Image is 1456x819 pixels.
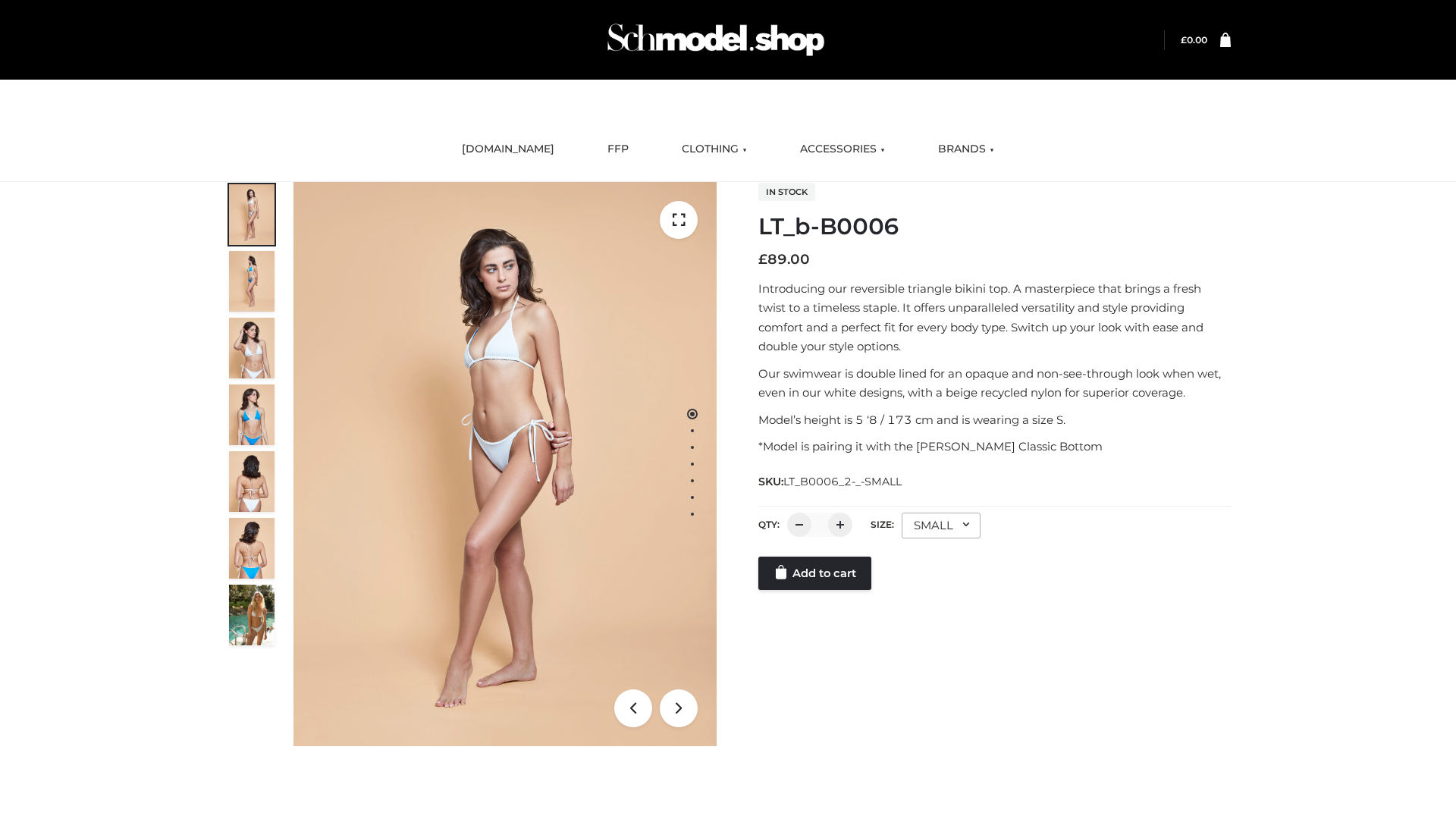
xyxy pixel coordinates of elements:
a: BRANDS [927,133,1006,166]
a: CLOTHING [670,133,758,166]
p: Introducing our reversible triangle bikini top. A masterpiece that brings a fresh twist to a time... [758,279,1231,356]
img: ArielClassicBikiniTop_CloudNine_AzureSky_OW114ECO_7-scaled.jpg [229,451,275,512]
img: Arieltop_CloudNine_AzureSky2.jpg [229,585,275,645]
img: Schmodel Admin 964 [602,10,830,70]
span: SKU: [758,472,903,491]
img: ArielClassicBikiniTop_CloudNine_AzureSky_OW114ECO_8-scaled.jpg [229,518,275,579]
img: ArielClassicBikiniTop_CloudNine_AzureSky_OW114ECO_1 [293,182,717,746]
span: £ [758,251,767,268]
div: SMALL [902,513,981,538]
a: ACCESSORIES [789,133,896,166]
a: FFP [596,133,640,166]
img: ArielClassicBikiniTop_CloudNine_AzureSky_OW114ECO_2-scaled.jpg [229,251,275,312]
span: LT_B0006_2-_-SMALL [783,475,902,488]
label: QTY: [758,519,780,530]
a: [DOMAIN_NAME] [450,133,566,166]
span: £ [1181,34,1187,45]
p: Our swimwear is double lined for an opaque and non-see-through look when wet, even in our white d... [758,364,1231,403]
a: Add to cart [758,557,871,590]
p: *Model is pairing it with the [PERSON_NAME] Classic Bottom [758,437,1231,457]
bdi: 0.00 [1181,34,1207,45]
h1: LT_b-B0006 [758,213,1231,240]
img: ArielClassicBikiniTop_CloudNine_AzureSky_OW114ECO_4-scaled.jpg [229,384,275,445]
img: ArielClassicBikiniTop_CloudNine_AzureSky_OW114ECO_3-scaled.jpg [229,318,275,378]
span: In stock [758,183,815,201]
a: £0.00 [1181,34,1207,45]
img: ArielClassicBikiniTop_CloudNine_AzureSky_OW114ECO_1-scaled.jpg [229,184,275,245]
label: Size: [871,519,894,530]
bdi: 89.00 [758,251,810,268]
p: Model’s height is 5 ‘8 / 173 cm and is wearing a size S. [758,410,1231,430]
